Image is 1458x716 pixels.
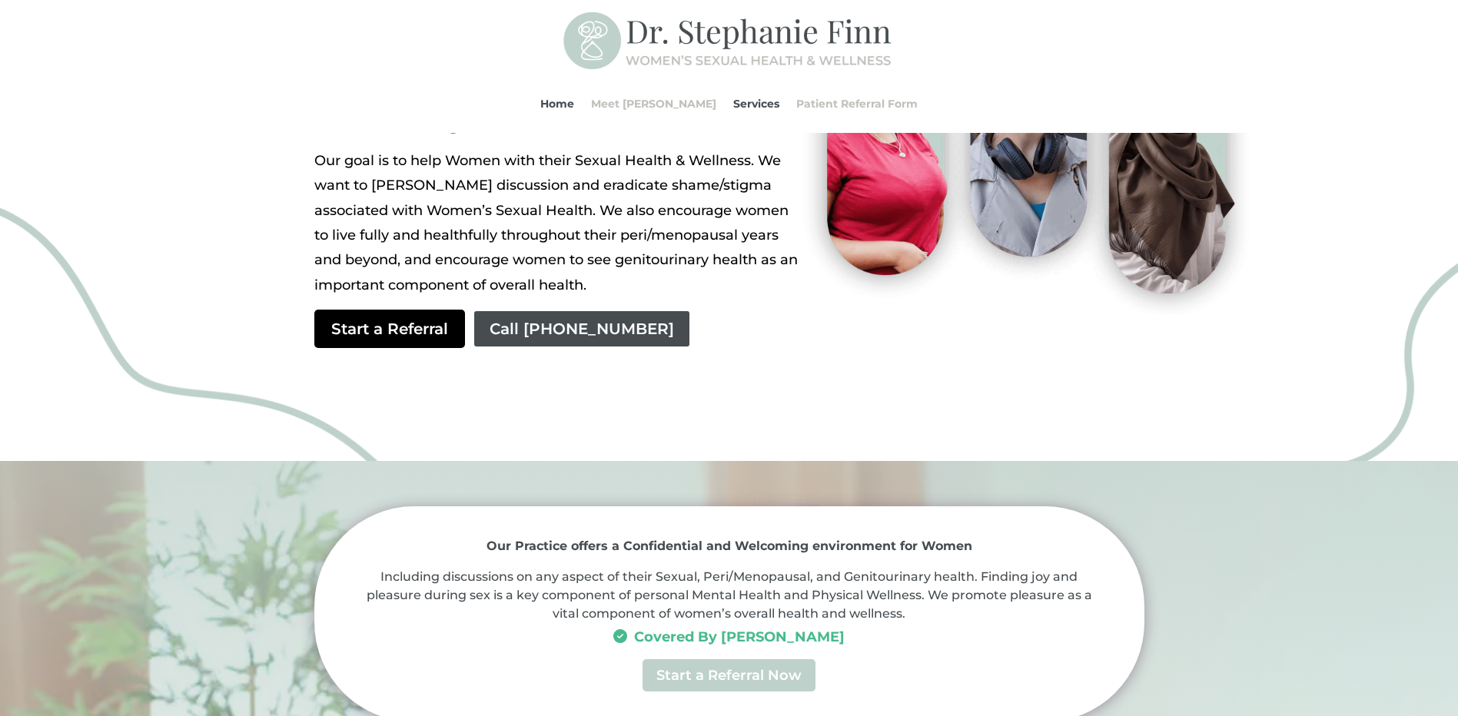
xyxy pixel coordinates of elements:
h3: Covered By [PERSON_NAME] [360,622,1098,651]
a: Start a Referral Now [643,659,815,691]
strong: Our Practice offers a Confidential and Welcoming environment for Women [487,539,972,553]
div: Page 1 [314,148,802,297]
p: Our goal is to help Women with their Sexual Health & Wellness. We want to [PERSON_NAME] discussio... [314,148,802,297]
a: Start a Referral [314,310,465,348]
a: Patient Referral Form [796,75,918,133]
a: Home [540,75,574,133]
p: Including discussions on any aspect of their Sexual, Peri/Menopausal, and Genitourinary health. F... [360,568,1098,622]
a: Services [733,75,779,133]
a: Call [PHONE_NUMBER] [473,310,691,348]
a: Meet [PERSON_NAME] [591,75,716,133]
